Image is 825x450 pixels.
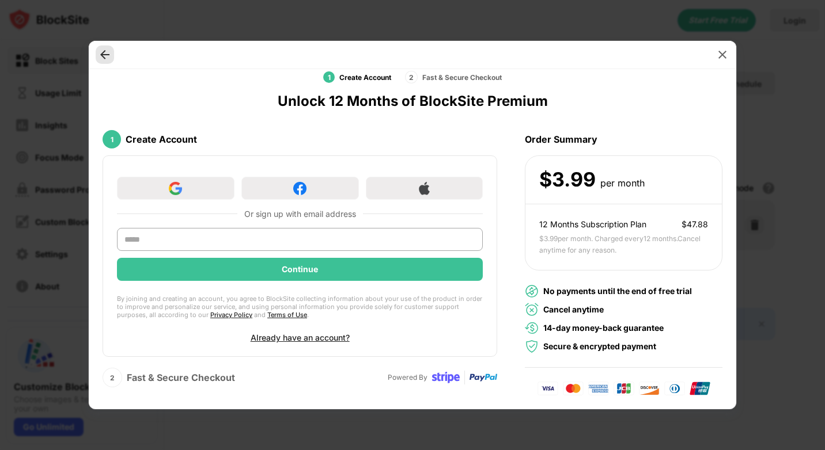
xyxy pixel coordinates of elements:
[525,123,722,155] div: Order Summary
[539,233,708,256] div: $ 3.99 per month. Charged every 12 months . Cancel anytime for any reason.
[127,372,235,383] div: Fast & Secure Checkout
[690,382,710,395] img: union-pay-card.svg
[543,285,692,298] div: No payments until the end of free trial
[525,321,539,335] img: money-back.svg
[244,209,356,219] div: Or sign up with email address
[525,340,539,353] img: secured-payment-green.svg
[538,382,558,395] img: visa-card.svg
[639,382,660,395] img: discover-card.svg
[525,284,539,298] img: no-payment.svg
[278,93,548,109] div: Unlock 12 Months of BlockSite Premium
[563,382,584,395] img: master-card.svg
[210,311,252,319] a: Privacy Policy
[293,182,306,195] img: facebook-icon.png
[470,364,497,391] img: paypal-transparent.svg
[117,295,483,319] div: By joining and creating an account, you agree to BlockSite collecting information about your use ...
[682,218,708,231] div: $ 47.88
[588,382,609,395] img: american-express-card.svg
[251,333,350,342] div: Already have an account?
[432,364,460,391] img: stripe-transparent.svg
[539,218,646,231] div: 12 Months Subscription Plan
[282,265,318,274] div: Continue
[388,372,427,383] div: Powered By
[543,340,656,353] div: Secure & encrypted payment
[614,382,634,395] img: jcb-card.svg
[339,73,391,82] div: Create Account
[525,303,539,316] img: cancel-anytime-green.svg
[418,182,431,195] img: apple-icon.png
[422,73,502,82] div: Fast & Secure Checkout
[103,368,122,387] div: 2
[664,382,685,395] img: diner-clabs-card.svg
[405,71,418,83] div: 2
[600,175,645,192] div: per month
[126,134,197,145] div: Create Account
[169,182,182,195] img: google-icon.png
[267,311,307,319] a: Terms of Use
[539,168,596,192] div: $ 3.99
[543,322,664,334] div: 14-day money-back guarantee
[543,303,604,316] div: Cancel anytime
[323,71,335,83] div: 1
[103,130,121,148] div: 1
